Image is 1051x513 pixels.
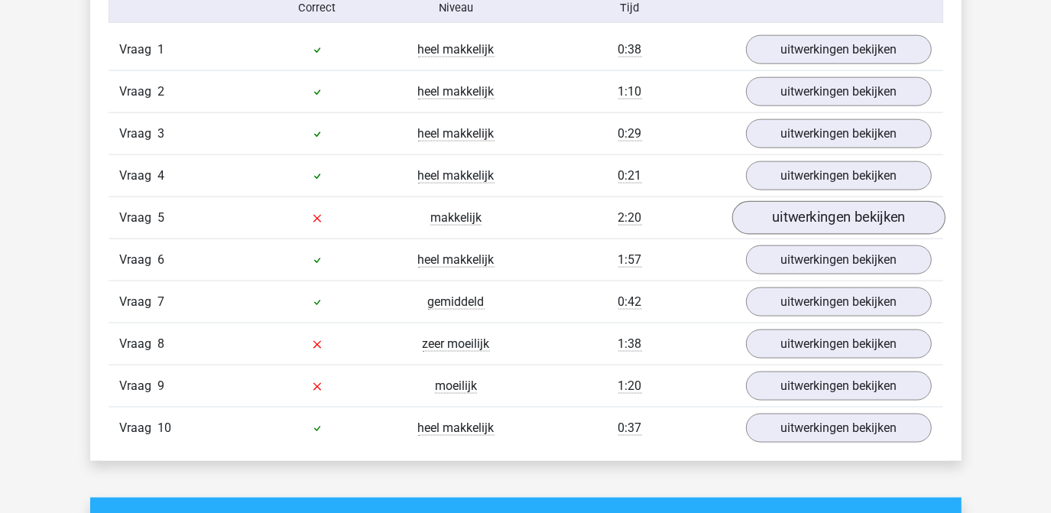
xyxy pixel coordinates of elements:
a: uitwerkingen bekijken [746,35,932,64]
span: Vraag [120,41,158,59]
span: heel makkelijk [418,168,495,183]
a: uitwerkingen bekijken [746,414,932,443]
span: Vraag [120,251,158,269]
span: 4 [158,168,165,183]
span: 0:21 [618,168,642,183]
span: 6 [158,252,165,267]
span: 1 [158,42,165,57]
span: 2 [158,84,165,99]
span: Vraag [120,335,158,353]
span: 0:37 [618,420,642,436]
span: 10 [158,420,172,435]
span: heel makkelijk [418,126,495,141]
span: 5 [158,210,165,225]
a: uitwerkingen bekijken [746,287,932,317]
span: 9 [158,378,165,393]
span: Vraag [120,83,158,101]
a: uitwerkingen bekijken [746,372,932,401]
span: Vraag [120,293,158,311]
span: 0:38 [618,42,642,57]
span: 8 [158,336,165,351]
a: uitwerkingen bekijken [746,161,932,190]
span: 1:38 [618,336,642,352]
span: 1:57 [618,252,642,268]
span: gemiddeld [428,294,485,310]
span: Vraag [120,419,158,437]
a: uitwerkingen bekijken [746,77,932,106]
span: moeilijk [435,378,477,394]
a: uitwerkingen bekijken [746,119,932,148]
span: zeer moeilijk [423,336,490,352]
a: uitwerkingen bekijken [746,330,932,359]
span: makkelijk [430,210,482,226]
span: 1:20 [618,378,642,394]
span: Vraag [120,167,158,185]
span: Vraag [120,209,158,227]
a: uitwerkingen bekijken [731,201,945,235]
span: 0:42 [618,294,642,310]
span: heel makkelijk [418,84,495,99]
span: Vraag [120,377,158,395]
span: 0:29 [618,126,642,141]
span: Vraag [120,125,158,143]
span: heel makkelijk [418,252,495,268]
a: uitwerkingen bekijken [746,245,932,274]
span: 3 [158,126,165,141]
span: 1:10 [618,84,642,99]
span: heel makkelijk [418,42,495,57]
span: 7 [158,294,165,309]
span: heel makkelijk [418,420,495,436]
span: 2:20 [618,210,642,226]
